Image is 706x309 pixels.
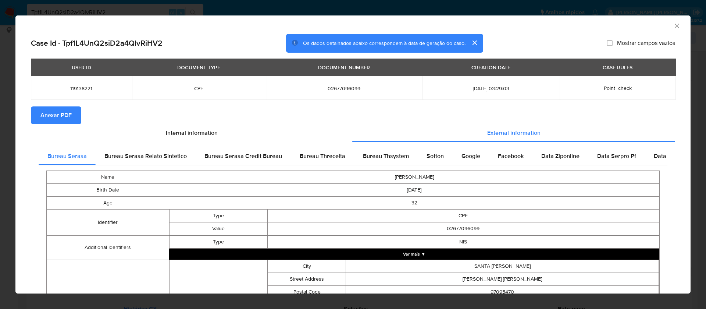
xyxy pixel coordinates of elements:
[461,152,480,160] span: Google
[170,222,267,235] td: Value
[467,61,515,74] div: CREATION DATE
[166,129,218,137] span: Internal information
[607,40,613,46] input: Mostrar campos vazios
[267,235,659,248] td: NIS
[170,235,267,248] td: Type
[466,34,483,52] button: cerrar
[47,235,169,260] td: Additional Identifiers
[541,152,580,160] span: Data Ziponline
[654,152,692,160] span: Data Serpro Pj
[169,171,660,183] td: [PERSON_NAME]
[303,39,466,47] span: Os dados detalhados abaixo correspondem à data de geração do caso.
[346,273,659,285] td: [PERSON_NAME] [PERSON_NAME]
[314,61,374,74] div: DOCUMENT NUMBER
[40,107,72,123] span: Anexar PDF
[169,196,660,209] td: 32
[104,152,187,160] span: Bureau Serasa Relato Sintetico
[31,124,675,142] div: Detailed info
[47,196,169,209] td: Age
[169,183,660,196] td: [DATE]
[47,152,87,160] span: Bureau Serasa
[604,84,632,92] span: Point_check
[346,285,659,298] td: 97095470
[275,85,413,92] span: 02677096099
[267,209,659,222] td: CPF
[31,38,163,48] h2: Case Id - Tpf1L4UnQ2siD2a4QIvRiHV2
[427,152,444,160] span: Softon
[170,209,267,222] td: Type
[431,85,551,92] span: [DATE] 03:29:03
[39,147,667,165] div: Detailed external info
[141,85,257,92] span: CPF
[31,106,81,124] button: Anexar PDF
[47,171,169,183] td: Name
[268,285,346,298] td: Postal Code
[15,15,691,294] div: closure-recommendation-modal
[47,209,169,235] td: Identifier
[67,61,96,74] div: USER ID
[487,129,541,137] span: External information
[346,260,659,273] td: SANTA [PERSON_NAME]
[598,61,637,74] div: CASE RULES
[268,260,346,273] td: City
[47,183,169,196] td: Birth Date
[363,152,409,160] span: Bureau Thsystem
[204,152,282,160] span: Bureau Serasa Credit Bureau
[300,152,345,160] span: Bureau Threceita
[267,222,659,235] td: 02677096099
[40,85,123,92] span: 119138221
[597,152,636,160] span: Data Serpro Pf
[673,22,680,29] button: Fechar a janela
[498,152,524,160] span: Facebook
[617,39,675,47] span: Mostrar campos vazios
[173,61,225,74] div: DOCUMENT TYPE
[169,249,659,260] button: Expand array
[268,273,346,285] td: Street Address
